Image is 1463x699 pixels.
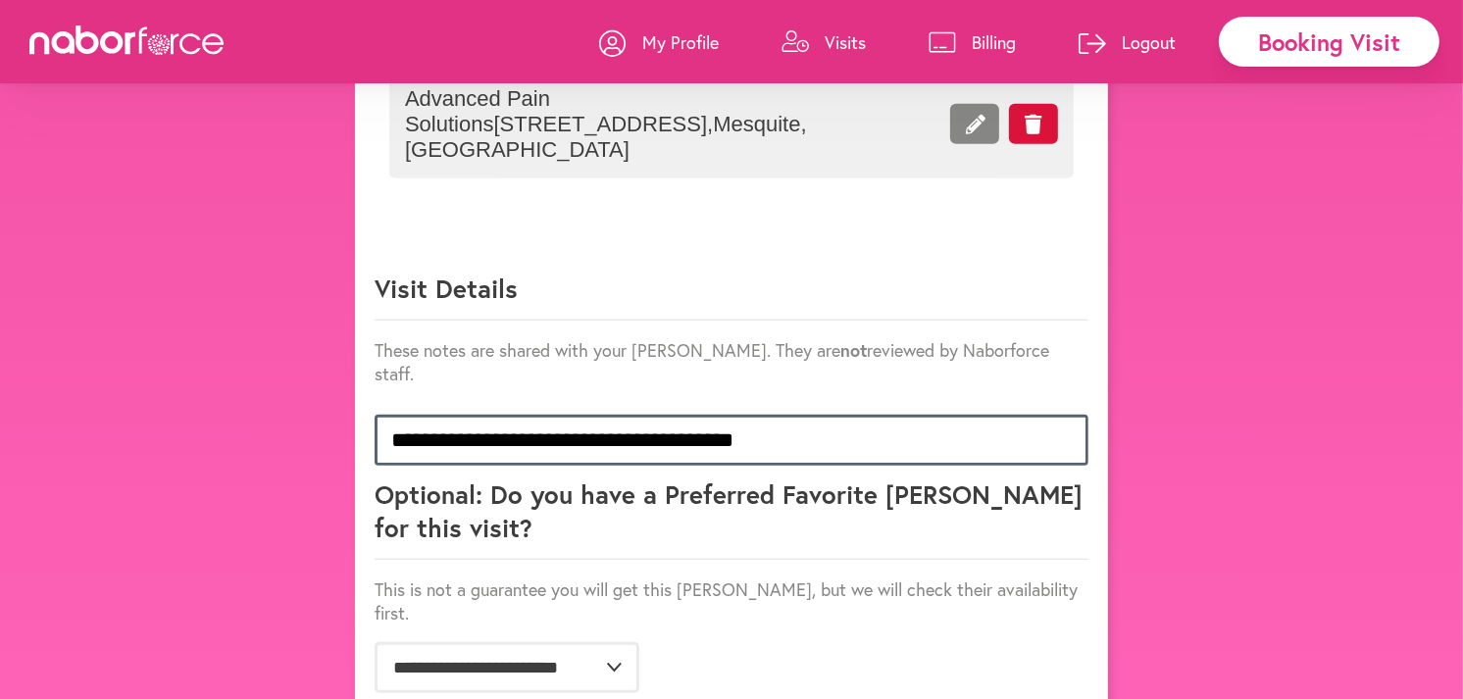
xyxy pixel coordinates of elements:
p: Visits [825,30,866,54]
a: Billing [929,13,1016,72]
p: Billing [972,30,1016,54]
strong: not [840,338,867,362]
a: Visits [782,13,866,72]
p: Optional: Do you have a Preferred Favorite [PERSON_NAME] for this visit? [375,477,1088,560]
span: Advanced Pain Solutions [STREET_ADDRESS] , Mesquite , [GEOGRAPHIC_DATA] [405,86,836,163]
p: Logout [1122,30,1176,54]
a: My Profile [599,13,719,72]
p: My Profile [642,30,719,54]
p: This is not a guarantee you will get this [PERSON_NAME], but we will check their availability first. [375,577,1088,624]
p: These notes are shared with your [PERSON_NAME]. They are reviewed by Naborforce staff. [375,338,1088,385]
p: Visit Details [375,272,1088,321]
div: Booking Visit [1219,17,1439,67]
a: Logout [1079,13,1176,72]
